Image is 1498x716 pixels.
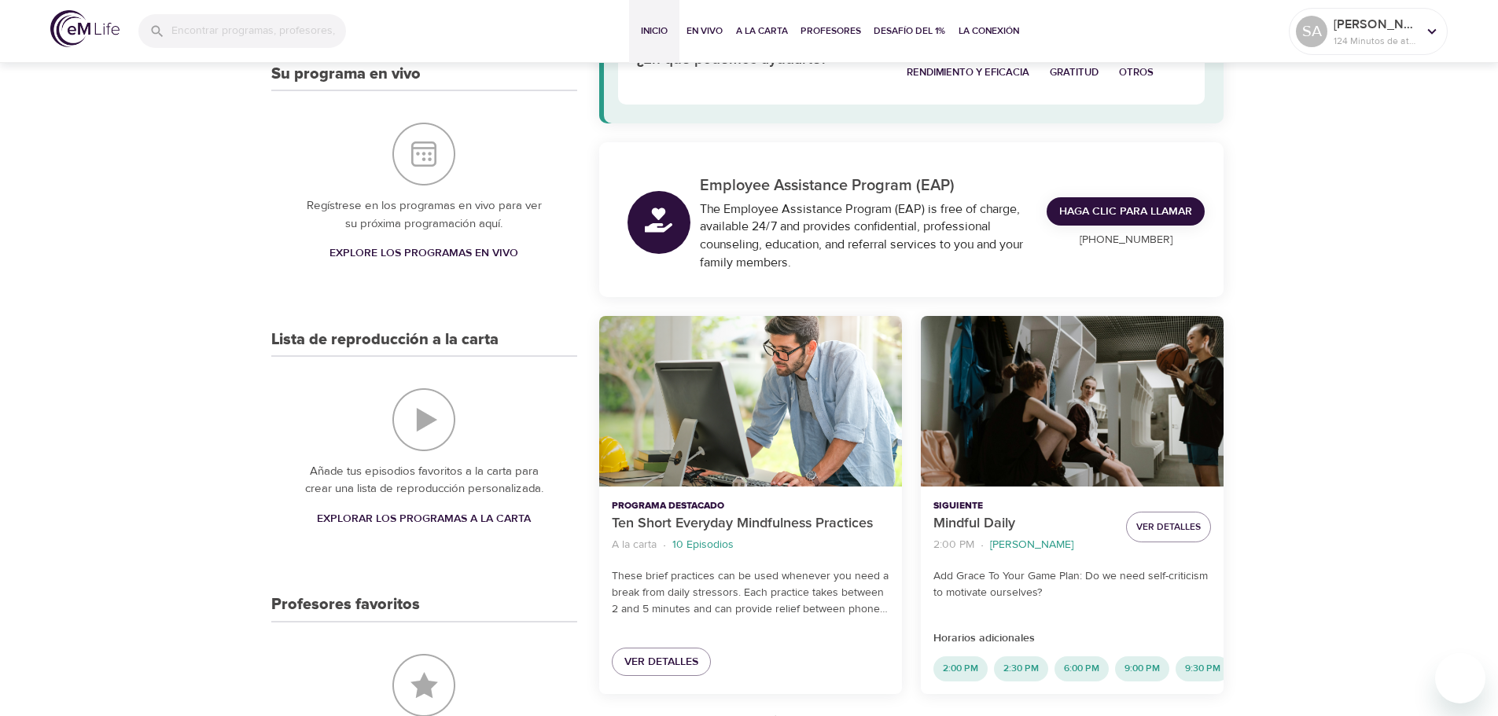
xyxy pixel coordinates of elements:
[981,534,984,556] li: ·
[303,197,546,233] p: Regístrese en los programas en vivo para ver su próxima programación aquí.
[933,513,1113,534] p: Mindful Daily
[663,534,666,556] li: ·
[1296,16,1327,47] div: SA
[392,388,455,451] img: Lista de reproducción a la carta
[1047,232,1205,248] p: [PHONE_NUMBER]
[933,656,988,681] div: 2:00 PM
[1115,662,1169,675] span: 9:00 PM
[907,64,1029,82] span: Rendimiento y eficacia
[271,596,420,614] h3: Profesores favoritos
[990,537,1073,553] p: [PERSON_NAME]
[933,534,1113,556] nav: breadcrumb
[933,568,1211,601] p: Add Grace To Your Game Plan: Do we need self-criticism to motivate ourselves?
[624,652,698,672] span: Ver detalles
[612,568,889,618] p: These brief practices can be used whenever you need a break from daily stressors. Each practice t...
[635,23,673,39] span: Inicio
[1054,656,1109,681] div: 6:00 PM
[323,239,524,268] a: Explore los programas en vivo
[994,662,1048,675] span: 2:30 PM
[1115,656,1169,681] div: 9:00 PM
[700,200,1029,273] div: The Employee Assistance Program (EAP) is free of charge, available 24/7 and provides confidential...
[994,656,1048,681] div: 2:30 PM
[1126,512,1211,542] button: Ver detalles
[1136,519,1201,535] span: Ver detalles
[1059,202,1192,222] span: Haga clic para llamar
[896,60,1040,86] button: Rendimiento y eficacia
[736,23,788,39] span: A la carta
[1176,662,1230,675] span: 9:30 PM
[1050,64,1099,82] span: Gratitud
[1176,656,1230,681] div: 9:30 PM
[672,537,734,553] p: 10 Episodios
[329,244,518,263] span: Explore los programas en vivo
[1109,60,1164,86] button: Otros
[303,463,546,498] p: Añade tus episodios favoritos a la carta para crear una lista de reproducción personalizada.
[1047,197,1205,226] a: Haga clic para llamar
[612,499,889,513] p: Programa destacado
[1334,15,1417,34] p: [PERSON_NAME]
[1334,34,1417,48] p: 124 Minutos de atención
[1054,662,1109,675] span: 6:00 PM
[612,513,889,534] p: Ten Short Everyday Mindfulness Practices
[50,10,120,47] img: logo
[921,316,1224,487] button: Mindful Daily
[612,537,657,553] p: A la carta
[171,14,346,48] input: Encontrar programas, profesores, etc...
[801,23,861,39] span: Profesores
[317,509,531,529] span: Explorar los programas a la carta
[874,23,946,39] span: Desafío del 1%
[311,505,537,534] a: Explorar los programas a la carta
[959,23,1019,39] span: La Conexión
[700,174,1029,197] p: Employee Assistance Program (EAP)
[933,499,1113,513] p: Siguiente
[686,23,723,39] span: En vivo
[933,537,974,553] p: 2:00 PM
[1040,60,1109,86] button: Gratitud
[599,316,902,487] button: Ten Short Everyday Mindfulness Practices
[392,123,455,185] img: Su programa en vivo
[933,662,988,675] span: 2:00 PM
[1435,653,1485,703] iframe: Botón para iniciar la ventana de mensajería
[1119,64,1154,82] span: Otros
[271,331,499,349] h3: Lista de reproducción a la carta
[933,630,1211,647] p: Horarios adicionales
[612,648,711,677] a: Ver detalles
[612,534,889,556] nav: breadcrumb
[271,65,421,83] h3: Su programa en vivo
